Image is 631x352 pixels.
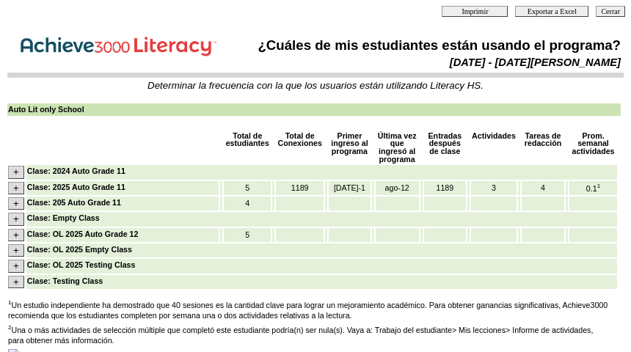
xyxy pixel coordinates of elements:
[424,181,466,195] td: 1189
[329,131,371,164] td: Primer ingreso al programa
[424,131,466,164] td: Entradas después de clase
[27,166,125,175] nobr: Clase: 2024 Auto Grade 11
[8,260,24,272] input: +
[26,212,617,226] td: Clase: Empty Class
[26,259,617,273] td: Clase: OL 2025 Testing Class
[242,56,621,69] td: [DATE] - [DATE][PERSON_NAME]
[26,275,617,289] td: Clase: Testing Class
[26,181,219,195] td: Clase: 2025 Auto Grade 11
[596,6,625,17] input: Cerrar
[276,181,324,195] td: 1189
[597,183,600,189] sup: 1
[27,276,103,285] nobr: Clase: Testing Class
[8,229,24,241] input: +
[442,6,508,17] input: Imprimir
[26,243,617,257] td: Clase: OL 2025 Empty Class
[27,230,139,238] nobr: Clase: OL 2025 Auto Grade 12
[8,166,24,178] input: +
[27,245,132,254] nobr: Clase: OL 2025 Empty Class
[8,182,24,194] input: +
[515,6,588,17] input: Exportar a Excel
[522,131,564,164] td: Tareas de redacción
[569,181,617,195] td: 0.1
[8,213,24,225] input: +
[8,299,610,321] td: Un estudio independiente ha demostrado que 40 sesiones es la cantidad clave para lograr un mejora...
[224,181,271,195] td: 5
[8,197,24,210] input: +
[224,197,271,210] td: 4
[224,228,271,242] td: 5
[27,183,125,191] nobr: Clase: 2025 Auto Grade 11
[276,131,324,164] td: Total de Conexiones
[10,29,230,60] img: Achieve3000 Reports Logo Spanish
[471,131,517,164] td: Actividades
[376,181,419,195] td: ago-12
[8,324,610,346] td: Una o más actividades de selección múltiple que completó este estudiante podría(n) ser nula(s). V...
[26,165,617,179] td: Clase: 2024 Auto Grade 11
[522,181,564,195] td: 4
[8,299,11,306] sup: 1
[8,276,24,288] input: +
[471,181,517,195] td: 3
[329,181,371,195] td: [DATE]-1
[8,80,623,91] td: Determinar la frecuencia con la que los usuarios están utilizando Literacy HS.
[27,198,121,207] nobr: Clase: 205 Auto Grade 11
[7,103,621,116] td: Auto Lit only School
[224,131,271,164] td: Total de estudiantes
[8,244,24,257] input: +
[26,228,219,242] td: Clase: OL 2025 Auto Grade 12
[27,260,136,269] nobr: Clase: OL 2025 Testing Class
[8,324,11,331] sup: 2
[27,213,100,222] nobr: Clase: Empty Class
[242,37,621,54] td: ¿Cuáles de mis estudiantes están usando el programa?
[26,197,219,210] td: Clase: 205 Auto Grade 11
[569,131,617,164] td: Prom. semanal actividades
[376,131,419,164] td: Última vez que ingresó al programa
